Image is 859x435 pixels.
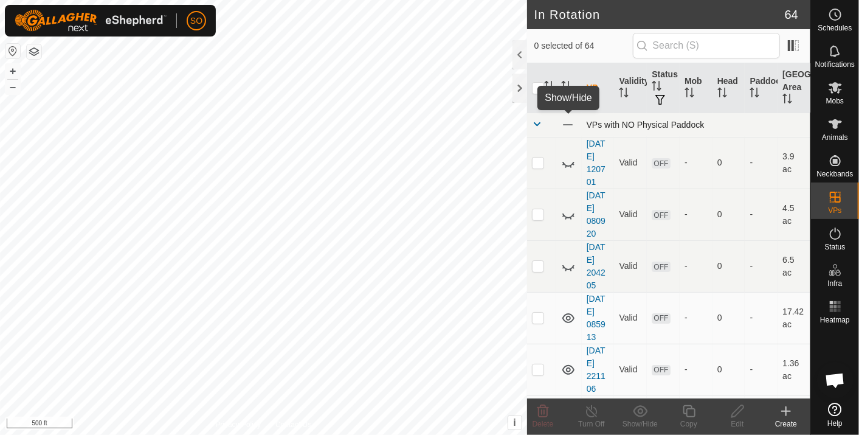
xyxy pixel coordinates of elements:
[587,242,605,290] a: [DATE] 204205
[685,89,694,99] p-sorticon: Activate to sort
[717,89,727,99] p-sorticon: Activate to sort
[633,33,780,58] input: Search (S)
[762,419,810,430] div: Create
[826,97,844,105] span: Mobs
[5,64,20,78] button: +
[652,313,670,324] span: OFF
[750,89,759,99] p-sorticon: Activate to sort
[745,292,778,344] td: -
[827,420,843,427] span: Help
[712,63,745,113] th: Head
[827,280,842,287] span: Infra
[275,419,311,430] a: Contact Us
[614,240,647,292] td: Valid
[614,344,647,395] td: Valid
[561,83,571,92] p-sorticon: Activate to sort
[745,189,778,240] td: -
[778,292,810,344] td: 17.42 ac
[215,419,261,430] a: Privacy Policy
[614,292,647,344] td: Valid
[652,83,661,92] p-sorticon: Activate to sort
[533,420,554,428] span: Delete
[712,137,745,189] td: 0
[587,294,605,342] a: [DATE] 085913
[614,137,647,189] td: Valid
[828,207,841,214] span: VPs
[685,156,708,169] div: -
[685,363,708,376] div: -
[778,240,810,292] td: 6.5 ac
[822,134,848,141] span: Animals
[587,120,806,130] div: VPs with NO Physical Paddock
[712,344,745,395] td: 0
[817,362,854,398] div: Open chat
[745,137,778,189] td: -
[567,419,616,430] div: Turn Off
[816,170,853,178] span: Neckbands
[811,398,859,432] a: Help
[5,80,20,94] button: –
[587,190,605,238] a: [DATE] 080920
[712,189,745,240] td: 0
[820,316,850,324] span: Heatmap
[508,416,522,430] button: i
[824,243,845,251] span: Status
[652,158,670,169] span: OFF
[5,44,20,58] button: Reset Map
[15,10,167,32] img: Gallagher Logo
[616,419,664,430] div: Show/Hide
[778,189,810,240] td: 4.5 ac
[544,83,554,92] p-sorticon: Activate to sort
[778,63,810,113] th: [GEOGRAPHIC_DATA] Area
[712,292,745,344] td: 0
[685,208,708,221] div: -
[713,419,762,430] div: Edit
[190,15,202,27] span: SO
[27,44,41,59] button: Map Layers
[652,365,670,375] span: OFF
[587,346,605,394] a: [DATE] 221106
[619,89,629,99] p-sorticon: Activate to sort
[614,189,647,240] td: Valid
[614,63,647,113] th: Validity
[582,63,615,113] th: VP
[745,344,778,395] td: -
[534,7,785,22] h2: In Rotation
[534,40,633,52] span: 0 selected of 64
[664,419,713,430] div: Copy
[785,5,798,24] span: 64
[652,210,670,220] span: OFF
[680,63,712,113] th: Mob
[652,262,670,272] span: OFF
[778,344,810,395] td: 1.36 ac
[818,24,852,32] span: Schedules
[712,240,745,292] td: 0
[782,96,792,105] p-sorticon: Activate to sort
[815,61,855,68] span: Notifications
[745,63,778,113] th: Paddock
[778,137,810,189] td: 3.9 ac
[513,417,516,428] span: i
[587,139,605,187] a: [DATE] 120701
[647,63,680,113] th: Status
[685,311,708,324] div: -
[745,240,778,292] td: -
[685,260,708,273] div: -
